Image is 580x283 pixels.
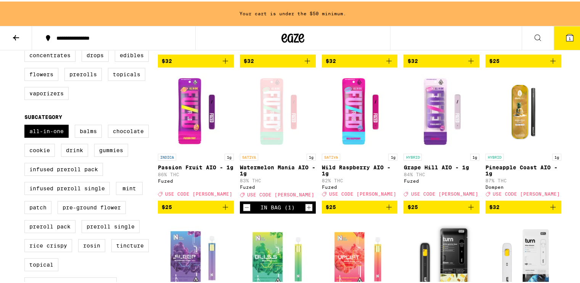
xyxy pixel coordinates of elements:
[24,238,72,251] label: Rice Crispy
[158,72,234,199] a: Open page for Passion Fruit AIO - 1g from Fuzed
[407,56,418,63] span: $32
[108,123,149,136] label: Chocolate
[24,142,55,155] label: Cookie
[24,257,58,270] label: Topical
[322,183,398,188] div: Fuzed
[61,142,88,155] label: Drink
[240,152,258,159] p: SATIVA
[165,190,232,195] span: USE CODE [PERSON_NAME]
[108,66,145,79] label: Topicals
[158,72,234,148] img: Fuzed - Passion Fruit AIO - 1g
[58,199,126,212] label: Pre-ground Flower
[240,163,316,175] p: Watermelon Mania AIO - 1g
[24,113,62,119] legend: Subcategory
[485,183,561,188] div: Dompen
[24,66,58,79] label: Flowers
[75,123,102,136] label: Balms
[322,152,340,159] p: SATIVA
[94,142,128,155] label: Gummies
[158,53,234,66] button: Add to bag
[162,56,172,63] span: $32
[322,163,398,175] p: Wild Raspberry AIO - 1g
[403,163,479,169] p: Grape Hill AIO - 1g
[403,72,479,199] a: Open page for Grape Hill AIO - 1g from Fuzed
[322,72,398,148] img: Fuzed - Wild Raspberry AIO - 1g
[489,56,500,63] span: $25
[24,180,110,193] label: Infused Preroll Single
[162,203,172,209] span: $25
[489,203,500,209] span: $32
[485,163,561,175] p: Pineapple Coast AIO - 1g
[240,177,316,182] p: 83% THC
[158,177,234,182] div: Fuzed
[305,202,313,210] button: Increment
[24,85,69,98] label: Vaporizers
[115,47,149,60] label: Edibles
[82,219,140,232] label: Preroll Single
[24,199,51,212] label: Patch
[24,47,76,60] label: Concentrates
[322,53,398,66] button: Add to bag
[407,203,418,209] span: $25
[82,47,109,60] label: Drops
[552,152,561,159] p: 1g
[493,190,560,195] span: USE CODE [PERSON_NAME]
[24,219,76,232] label: Preroll Pack
[403,72,479,148] img: Fuzed - Grape Hill AIO - 1g
[403,53,479,66] button: Add to bag
[158,170,234,175] p: 86% THC
[158,199,234,212] button: Add to bag
[5,5,55,11] span: Hi. Need any help?
[24,161,103,174] label: Infused Preroll Pack
[388,152,397,159] p: 1g
[485,199,561,212] button: Add to bag
[326,203,336,209] span: $25
[485,177,561,182] p: 87% THC
[64,66,102,79] label: Prerolls
[240,53,316,66] button: Add to bag
[322,177,398,182] p: 82% THC
[485,152,504,159] p: HYBRID
[569,35,571,39] span: 1
[158,163,234,169] p: Passion Fruit AIO - 1g
[78,238,105,251] label: Rosin
[247,191,314,196] span: USE CODE [PERSON_NAME]
[322,199,398,212] button: Add to bag
[111,238,149,251] label: Tincture
[116,180,143,193] label: Mint
[485,72,561,199] a: Open page for Pineapple Coast AIO - 1g from Dompen
[240,183,316,188] div: Fuzed
[485,53,561,66] button: Add to bag
[329,190,396,195] span: USE CODE [PERSON_NAME]
[260,203,295,209] div: In Bag (1)
[403,152,422,159] p: HYBRID
[326,56,336,63] span: $32
[470,152,479,159] p: 1g
[307,152,316,159] p: 1g
[158,152,176,159] p: INDICA
[322,72,398,199] a: Open page for Wild Raspberry AIO - 1g from Fuzed
[243,202,251,210] button: Decrement
[225,152,234,159] p: 1g
[485,72,561,148] img: Dompen - Pineapple Coast AIO - 1g
[403,170,479,175] p: 84% THC
[403,177,479,182] div: Fuzed
[244,56,254,63] span: $32
[411,190,478,195] span: USE CODE [PERSON_NAME]
[403,199,479,212] button: Add to bag
[24,123,69,136] label: All-In-One
[240,72,316,199] a: Open page for Watermelon Mania AIO - 1g from Fuzed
